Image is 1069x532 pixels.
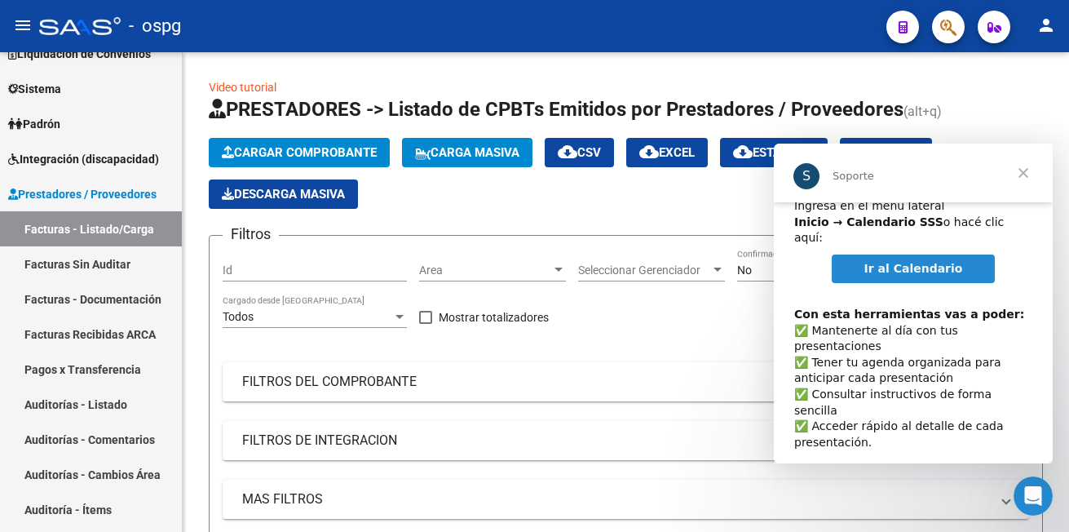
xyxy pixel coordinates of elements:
mat-panel-title: MAS FILTROS [242,490,990,508]
button: Descarga Masiva [209,180,358,209]
span: Todos [223,310,254,323]
mat-expansion-panel-header: FILTROS DE INTEGRACION [223,421,1029,460]
button: Gecros [840,138,932,167]
span: Descarga Masiva [222,187,345,202]
span: Prestadores / Proveedores [8,185,157,203]
span: Mostrar totalizadores [439,308,549,327]
mat-expansion-panel-header: FILTROS DEL COMPROBANTE [223,362,1029,401]
span: Padrón [8,115,60,133]
span: - ospg [129,8,181,44]
span: Area [419,264,551,277]
span: CSV [558,145,601,160]
span: Liquidación de Convenios [8,45,151,63]
mat-icon: cloud_download [558,142,577,162]
mat-icon: cloud_download [733,142,753,162]
span: Integración (discapacidad) [8,150,159,168]
mat-panel-title: FILTROS DEL COMPROBANTE [242,373,990,391]
button: CSV [545,138,614,167]
iframe: Intercom live chat mensaje [774,144,1053,463]
span: Carga Masiva [415,145,519,160]
span: EXCEL [639,145,695,160]
span: Seleccionar Gerenciador [578,264,710,277]
app-download-masive: Descarga masiva de comprobantes (adjuntos) [209,180,358,209]
button: Cargar Comprobante [209,138,390,167]
div: ​✅ Mantenerte al día con tus presentaciones ✅ Tener tu agenda organizada para anticipar cada pres... [20,147,258,355]
span: Sistema [8,80,61,98]
h3: Filtros [223,223,279,246]
mat-icon: menu [13,16,33,35]
button: Carga Masiva [402,138,532,167]
button: Estandar [720,138,828,167]
mat-icon: cloud_download [639,142,659,162]
span: (alt+q) [903,104,942,119]
button: EXCEL [626,138,708,167]
mat-panel-title: FILTROS DE INTEGRACION [242,432,990,450]
mat-icon: person [1036,16,1056,35]
a: Video tutorial [209,81,276,94]
iframe: Intercom live chat [1014,477,1053,516]
span: PRESTADORES -> Listado de CPBTs Emitidos por Prestadores / Proveedores [209,98,903,121]
mat-expansion-panel-header: MAS FILTROS [223,480,1029,519]
mat-icon: cloud_download [853,142,872,162]
span: Estandar [733,145,815,160]
span: Cargar Comprobante [222,145,377,160]
b: Con esta herramientas vas a poder: [20,164,250,177]
span: No [737,264,752,277]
